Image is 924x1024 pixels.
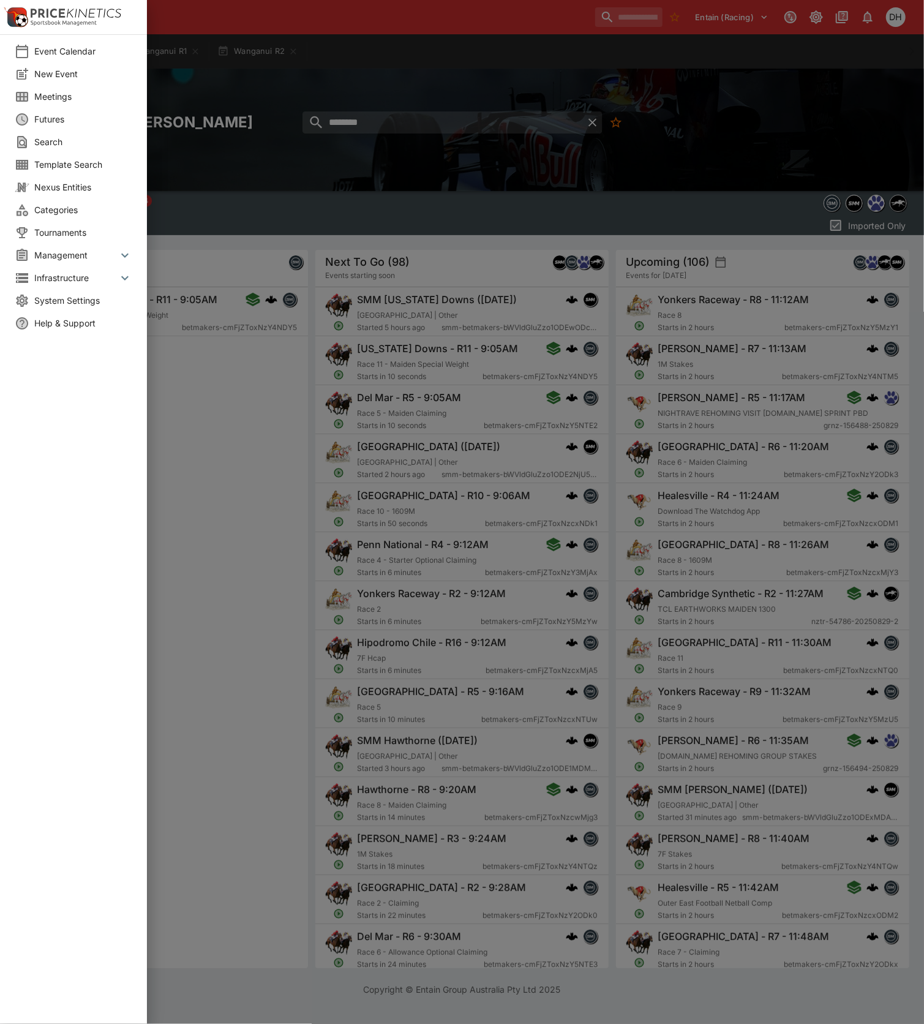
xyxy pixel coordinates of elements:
[34,67,132,80] span: New Event
[34,113,132,126] span: Futures
[34,181,132,194] span: Nexus Entities
[4,5,28,29] img: PriceKinetics Logo
[34,90,132,103] span: Meetings
[34,45,132,58] span: Event Calendar
[34,317,132,329] span: Help & Support
[34,203,132,216] span: Categories
[31,9,121,18] img: PriceKinetics
[34,294,132,307] span: System Settings
[34,271,118,284] span: Infrastructure
[34,226,132,239] span: Tournaments
[34,135,132,148] span: Search
[31,20,97,26] img: Sportsbook Management
[34,158,132,171] span: Template Search
[34,249,118,262] span: Management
